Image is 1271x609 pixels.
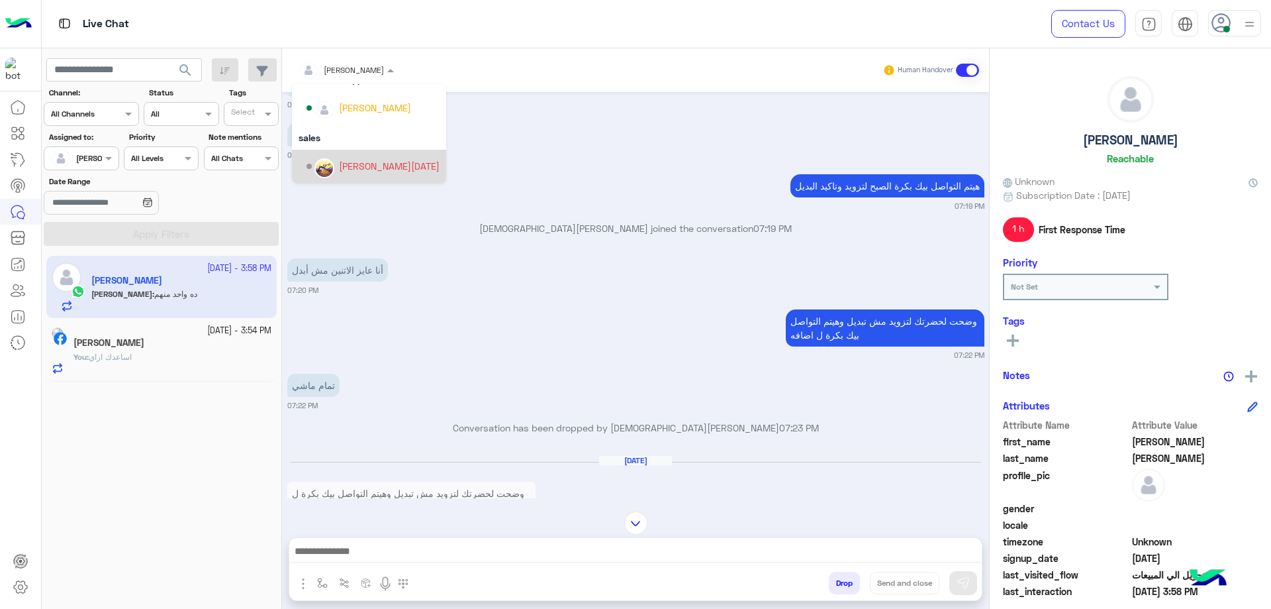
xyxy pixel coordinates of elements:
p: 9/10/2025, 7:22 PM [287,374,340,397]
span: last_interaction [1003,584,1129,598]
p: 9/10/2025, 7:22 PM [786,309,984,347]
b: : [73,352,89,362]
span: search [177,62,193,78]
img: Logo [5,10,32,38]
label: Date Range [49,176,197,188]
small: 07:05 PM [287,99,318,110]
button: Apply Filters [44,222,279,246]
label: Assigned to: [49,131,117,143]
span: timezone [1003,535,1129,549]
label: Tags [229,87,277,99]
img: send attachment [295,576,311,592]
p: Live Chat [83,15,129,33]
span: first_name [1003,435,1129,449]
label: Note mentions [209,131,277,143]
button: Send and close [870,572,939,594]
span: Attribute Name [1003,418,1129,432]
p: 10/10/2025, 2:11 PM [287,482,536,519]
small: 07:20 PM [287,285,318,296]
img: defaultAdmin.png [1132,469,1165,502]
p: 9/10/2025, 7:09 PM [287,123,303,146]
img: send message [957,577,970,590]
button: search [169,58,202,87]
button: select flow [312,572,334,594]
span: Unknown [1003,174,1055,188]
div: sales [292,125,446,150]
img: add [1245,370,1257,382]
img: Facebook [54,332,67,345]
h6: [DATE] [599,456,672,465]
span: last_name [1003,451,1129,465]
img: ACg8ocJAd9cmCV_lg36ov6Kt_yM79juuS8Adv9pU2f3caa9IOlWTjQo=s96-c [316,160,333,177]
span: Subscription Date : [DATE] [1016,188,1131,202]
span: Attribute Value [1132,418,1258,432]
small: 07:09 PM [287,150,318,160]
img: profile [1241,16,1258,32]
img: scroll [624,512,647,535]
img: Trigger scenario [339,578,350,588]
h6: Notes [1003,369,1030,381]
span: 2025-02-03T15:24:35.433Z [1132,551,1258,565]
a: tab [1135,10,1162,38]
span: Abdelstar [1132,451,1258,465]
b: Not Set [1011,282,1038,292]
h6: Reachable [1107,152,1154,164]
small: Human Handover [898,65,953,76]
span: 07:19 PM [753,223,792,234]
div: [PERSON_NAME] [339,101,411,115]
img: make a call [398,579,408,589]
p: 9/10/2025, 7:20 PM [287,258,388,282]
p: Conversation has been dropped by [DEMOGRAPHIC_DATA][PERSON_NAME] [287,421,984,435]
img: tab [1178,17,1193,32]
span: locale [1003,518,1129,532]
img: defaultAdmin.png [316,101,333,119]
a: Contact Us [1051,10,1125,38]
span: null [1132,502,1258,516]
label: Priority [129,131,197,143]
h5: Amro Mohammed [73,337,144,349]
ng-dropdown-panel: Options list [292,84,446,184]
button: Trigger scenario [334,572,355,594]
span: You [73,352,87,362]
h6: Priority [1003,256,1037,268]
div: [PERSON_NAME][DATE] [339,159,440,173]
span: [PERSON_NAME] [324,65,384,75]
h6: Attributes [1003,400,1050,412]
div: Select [229,106,255,121]
h5: [PERSON_NAME] [1083,133,1178,148]
h6: Tags [1003,315,1258,327]
small: 07:22 PM [954,350,984,360]
span: signup_date [1003,551,1129,565]
img: hulul-logo.png [1185,556,1231,602]
small: 07:19 PM [955,201,984,211]
img: picture [52,327,64,339]
img: defaultAdmin.png [52,149,70,168]
span: last_visited_flow [1003,568,1129,582]
label: Status [149,87,217,99]
label: Channel: [49,87,138,99]
span: اساعدك ازاي [89,352,132,362]
img: create order [361,578,371,588]
p: [DEMOGRAPHIC_DATA][PERSON_NAME] joined the conversation [287,221,984,235]
img: tab [56,15,73,32]
span: null [1132,518,1258,532]
span: 2025-10-10T12:58:01.4437377Z [1132,584,1258,598]
button: create order [355,572,377,594]
img: defaultAdmin.png [1108,77,1153,122]
small: [DATE] - 3:54 PM [207,325,271,337]
span: 07:23 PM [779,422,819,433]
small: 07:22 PM [287,400,318,411]
span: تحويل الي المبيعات [1132,568,1258,582]
p: 9/10/2025, 7:19 PM [790,174,984,197]
img: select flow [317,578,328,588]
button: Drop [829,572,860,594]
span: Mohamed [1132,435,1258,449]
span: 1 h [1003,217,1034,241]
span: First Response Time [1039,223,1125,237]
img: 713415422032625 [5,58,29,82]
img: send voice note [377,576,393,592]
span: profile_pic [1003,469,1129,499]
span: gender [1003,502,1129,516]
img: notes [1223,371,1234,382]
span: Unknown [1132,535,1258,549]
